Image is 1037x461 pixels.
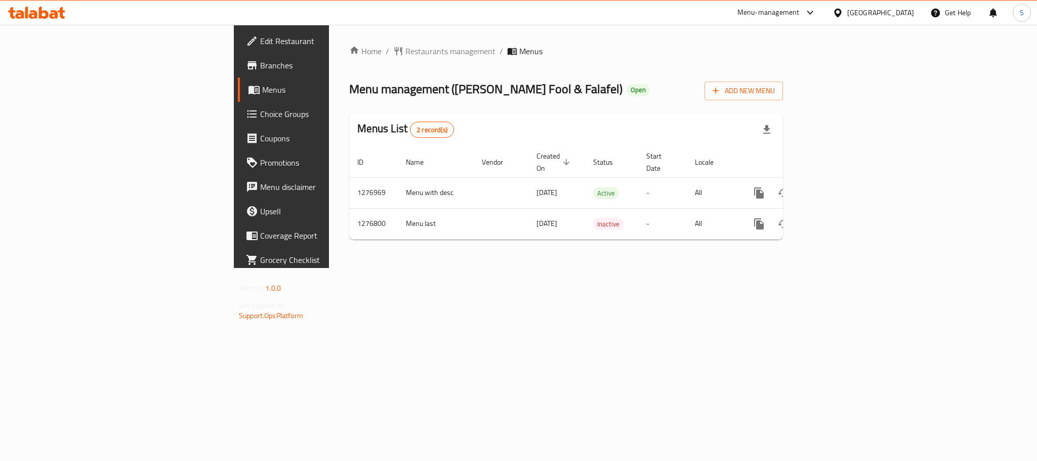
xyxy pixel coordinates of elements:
td: All [687,208,739,239]
span: Get support on: [239,299,285,312]
a: Choice Groups [238,102,407,126]
span: Vendor [482,156,516,168]
div: Menu-management [737,7,800,19]
a: Upsell [238,199,407,223]
span: Menus [519,45,543,57]
a: Branches [238,53,407,78]
a: Coupons [238,126,407,150]
span: S [1020,7,1024,18]
td: Menu with desc [398,177,474,208]
h2: Menus List [357,121,454,138]
td: Menu last [398,208,474,239]
li: / [500,45,503,57]
span: Coverage Report [260,229,399,242]
span: Open [627,86,650,94]
a: Menu disclaimer [238,175,407,199]
td: All [687,177,739,208]
span: Inactive [593,218,624,230]
a: Menus [238,78,407,102]
span: Version: [239,282,264,295]
button: Change Status [771,181,796,205]
span: Status [593,156,626,168]
span: Edit Restaurant [260,35,399,47]
td: - [638,208,687,239]
span: [DATE] [536,186,557,199]
span: Active [593,187,619,199]
span: [DATE] [536,217,557,230]
span: Grocery Checklist [260,254,399,266]
a: Restaurants management [393,45,495,57]
div: Total records count [410,122,454,138]
a: Coverage Report [238,223,407,248]
span: Start Date [646,150,675,174]
button: more [747,181,771,205]
td: - [638,177,687,208]
span: Menu management ( [PERSON_NAME] Fool & Falafel ) [349,78,623,100]
span: Menu disclaimer [260,181,399,193]
span: ID [357,156,377,168]
span: Choice Groups [260,108,399,120]
span: Branches [260,59,399,71]
a: Grocery Checklist [238,248,407,272]
table: enhanced table [349,147,852,240]
a: Support.OpsPlatform [239,309,303,322]
span: Add New Menu [713,85,775,97]
div: Open [627,84,650,96]
button: Change Status [771,212,796,236]
span: 2 record(s) [410,125,453,135]
div: Export file [755,118,779,142]
a: Edit Restaurant [238,29,407,53]
nav: breadcrumb [349,45,783,57]
div: [GEOGRAPHIC_DATA] [847,7,914,18]
button: more [747,212,771,236]
span: Created On [536,150,573,174]
span: Menus [262,84,399,96]
span: Name [406,156,437,168]
span: Restaurants management [405,45,495,57]
span: Promotions [260,157,399,169]
span: Upsell [260,205,399,217]
th: Actions [739,147,852,178]
button: Add New Menu [704,82,783,100]
span: 1.0.0 [265,282,281,295]
a: Promotions [238,150,407,175]
span: Locale [695,156,727,168]
span: Coupons [260,132,399,144]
